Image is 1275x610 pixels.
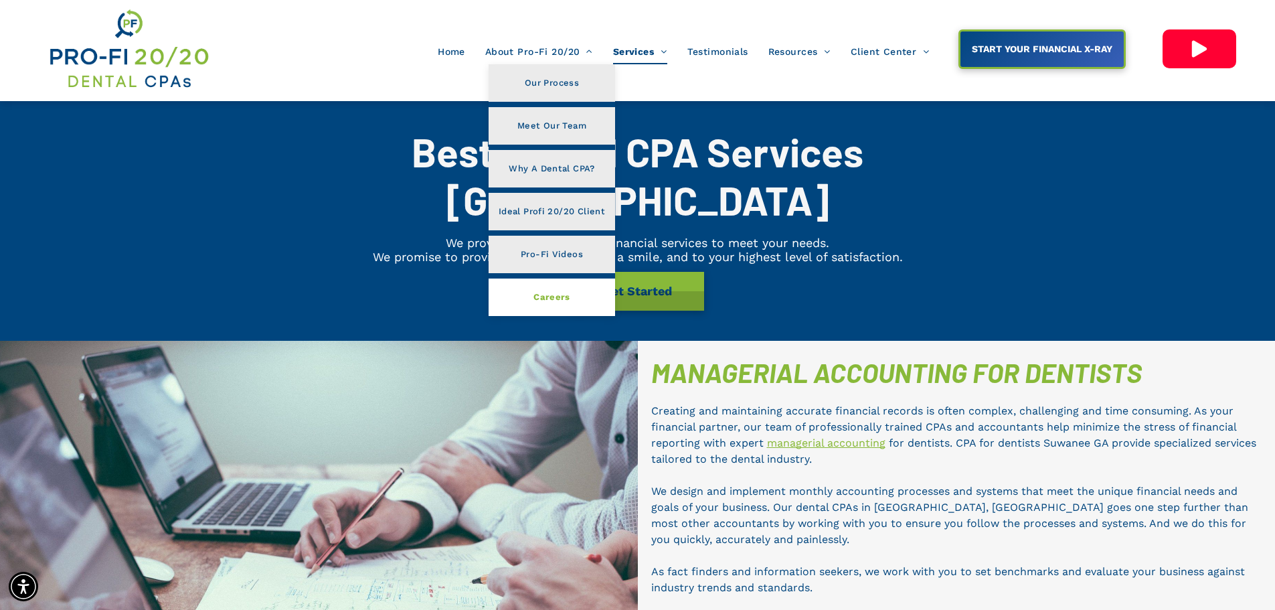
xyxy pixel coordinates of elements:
[651,437,1256,465] span: for dentists. CPA for dentists Suwanee GA provide specialized services tailored to the dental ind...
[677,39,758,64] a: Testimonials
[651,356,1142,388] span: MANAGERIAL ACCOUNTING FOR DENTISTS
[446,236,829,250] span: We provide a wide range of financial services to meet your needs.
[517,117,586,135] span: Meet Our Team
[499,203,605,220] span: Ideal Profi 20/20 Client
[598,277,677,305] span: Get Started
[572,272,704,311] a: Get Started
[525,74,579,92] span: Our Process
[489,107,615,145] a: Meet Our Team
[48,7,209,91] img: Get Dental CPA Consulting, Bookkeeping, & Bank Loans
[509,160,595,177] span: Why A Dental CPA?
[428,39,475,64] a: Home
[489,236,615,273] a: Pro-Fi Videos
[841,39,940,64] a: Client Center
[412,127,863,224] span: Best Dental CPA Services [GEOGRAPHIC_DATA]
[651,565,1245,594] span: As fact finders and information seekers, we work with you to set benchmarks and evaluate your bus...
[651,404,1236,449] span: Creating and maintaining accurate financial records is often complex, challenging and time consum...
[373,250,903,264] span: We promise to provide every service with a smile, and to your highest level of satisfaction.
[767,437,885,449] a: managerial accounting
[651,485,1248,546] span: We design and implement monthly accounting processes and systems that meet the unique financial n...
[521,246,583,263] span: Pro-Fi Videos
[489,193,615,230] a: Ideal Profi 20/20 Client
[489,64,615,102] a: Our Process
[485,39,593,64] span: About Pro-Fi 20/20
[958,29,1126,69] a: START YOUR FINANCIAL X-RAY
[533,289,570,306] span: Careers
[475,39,603,64] a: About Pro-Fi 20/20
[967,37,1117,61] span: START YOUR FINANCIAL X-RAY
[489,150,615,187] a: Why A Dental CPA?
[489,279,615,316] a: Careers
[603,39,677,64] a: Services
[758,39,841,64] a: Resources
[9,572,38,601] div: Accessibility Menu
